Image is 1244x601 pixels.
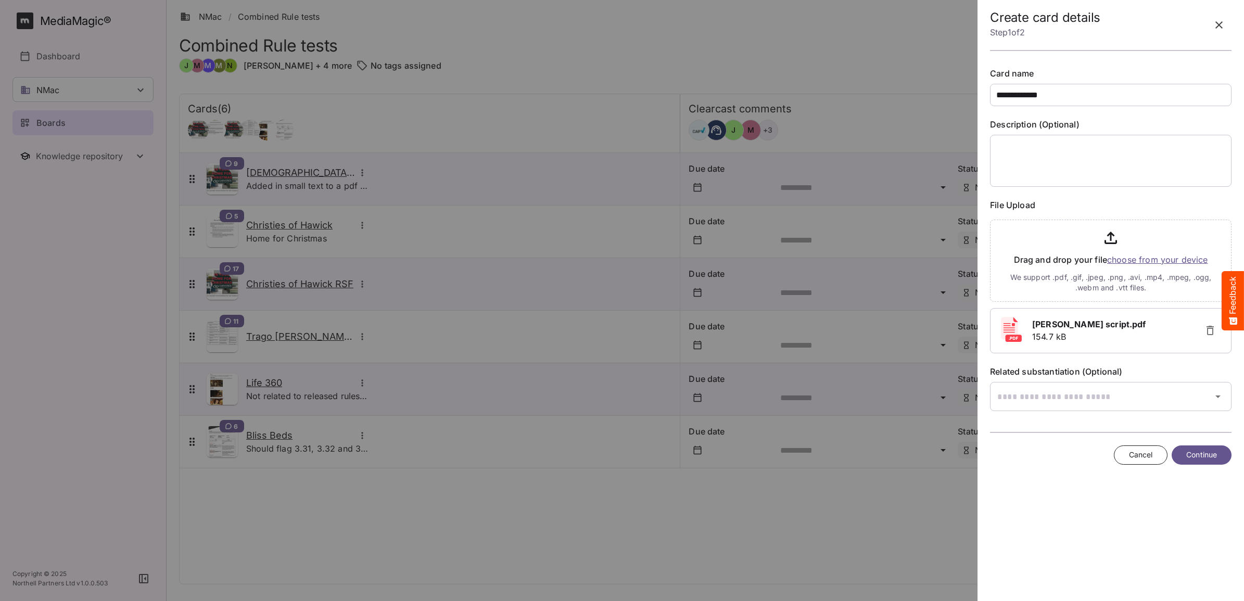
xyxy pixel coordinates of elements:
[990,366,1232,378] label: Related substantiation (Optional)
[990,25,1100,40] p: Step 1 of 2
[1114,445,1168,465] button: Cancel
[1186,449,1217,462] span: Continue
[990,10,1100,25] h2: Create card details
[1172,445,1232,465] button: Continue
[990,68,1232,80] label: Card name
[1222,271,1244,330] button: Feedback
[990,119,1232,131] label: Description (Optional)
[1032,330,1194,343] p: 154.7 kB
[990,199,1232,211] label: File Upload
[999,317,1024,342] img: pdf.svg
[1032,318,1194,330] a: [PERSON_NAME] script.pdf
[1032,319,1146,329] b: [PERSON_NAME] script.pdf
[1129,449,1153,462] span: Cancel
